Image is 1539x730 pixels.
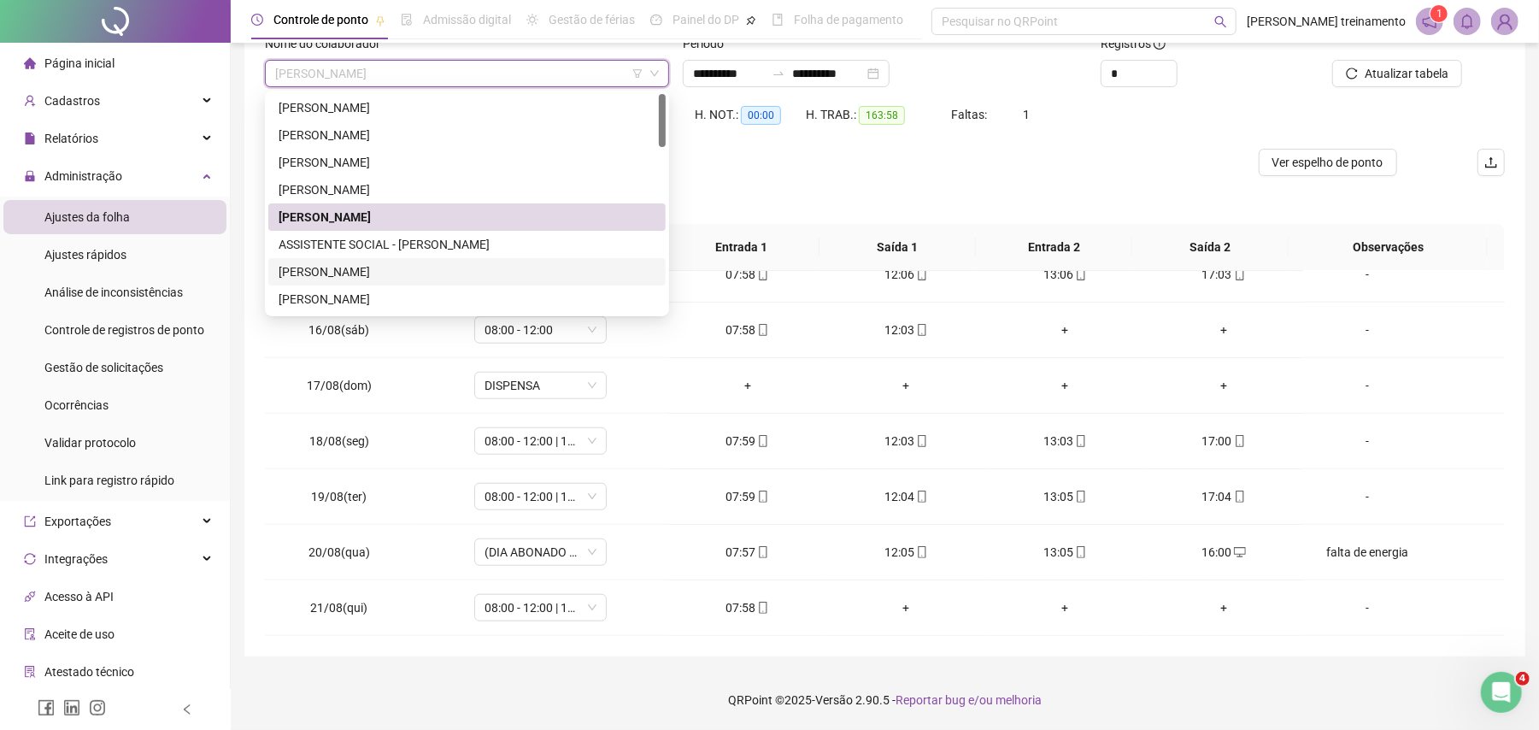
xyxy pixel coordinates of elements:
span: Registros [1101,34,1166,53]
span: mobile [755,324,769,336]
div: - [1317,432,1418,450]
span: Ver espelho de ponto [1272,153,1383,172]
span: 17/08(dom) [307,379,372,392]
div: + [999,376,1131,395]
span: mobile [755,268,769,280]
span: 18/08(seg) [309,434,369,448]
span: Aceite de uso [44,627,115,641]
span: 16/08(sáb) [308,323,369,337]
span: mobile [914,435,928,447]
div: + [999,598,1131,617]
span: Administração [44,169,122,183]
span: home [24,57,36,69]
div: + [1158,321,1289,339]
span: notification [1422,14,1437,29]
div: 13:03 [999,432,1131,450]
span: dashboard [650,14,662,26]
span: to [772,67,785,80]
span: left [181,704,193,715]
div: - [1317,321,1418,339]
span: filter [632,68,643,79]
span: Painel do DP [673,13,739,26]
div: [PERSON_NAME] [279,290,655,309]
span: 1 [1436,8,1442,20]
label: Nome do colaborador [265,34,391,53]
span: Acesso à API [44,590,114,603]
div: 13:05 [999,487,1131,506]
span: upload [1484,156,1498,169]
div: [PERSON_NAME] [279,98,655,117]
span: Integrações [44,552,108,566]
span: mobile [755,435,769,447]
span: mobile [1073,546,1087,558]
div: + [1158,598,1289,617]
iframe: Intercom live chat [1481,672,1522,713]
div: - [1317,598,1418,617]
span: Faltas: [951,108,990,121]
span: solution [24,666,36,678]
span: Reportar bug e/ou melhoria [896,693,1042,707]
span: book [772,14,784,26]
span: facebook [38,699,55,716]
span: Observações [1302,238,1474,256]
span: user-add [24,95,36,107]
div: + [682,376,814,395]
div: 16:00 [1158,543,1289,562]
div: 07:57 [682,543,814,562]
sup: 1 [1430,5,1448,22]
span: Exportações [44,515,111,528]
span: Ocorrências [44,398,109,412]
div: ANGELINA TEIXEIRA SILVA [268,203,666,231]
span: export [24,515,36,527]
span: 4 [1516,672,1530,686]
div: 12:03 [841,432,972,450]
div: [PERSON_NAME] [279,153,655,172]
img: 85833 [1492,9,1518,34]
span: instagram [89,699,106,716]
span: file-done [401,14,413,26]
span: (DIA ABONADO PARCIALMENTE) [485,539,596,565]
button: Atualizar tabela [1332,60,1462,87]
button: Ver espelho de ponto [1259,149,1397,176]
span: mobile [1073,491,1087,503]
div: 07:58 [682,321,814,339]
div: 13:05 [999,543,1131,562]
span: down [649,68,660,79]
div: H. NOT.: [695,105,806,125]
span: DISPENSA [485,373,596,398]
span: Atualizar tabela [1365,64,1448,83]
span: mobile [1232,268,1246,280]
span: pushpin [375,15,385,26]
span: Ajustes da folha [44,210,130,224]
footer: QRPoint © 2025 - 2.90.5 - [231,670,1539,730]
span: 08:00 - 12:00 [485,317,596,343]
span: [PERSON_NAME] treinamento [1247,12,1406,31]
label: Período [683,34,735,53]
div: 17:00 [1158,432,1289,450]
div: H. TRAB.: [806,105,951,125]
span: Análise de inconsistências [44,286,183,299]
span: 08:00 - 12:00 | 13:00 - 17:00 [485,428,596,454]
span: Link para registro rápido [44,474,174,487]
span: bell [1460,14,1475,29]
span: info-circle [1154,38,1166,50]
div: + [841,598,972,617]
span: clock-circle [251,14,263,26]
span: 08:00 - 12:00 | 13:00 - 17:00 [485,484,596,509]
span: desktop [1232,546,1246,558]
div: ASSISTENTE SOCIAL - [PERSON_NAME] [279,235,655,254]
th: Saída 2 [1132,224,1289,271]
div: 12:04 [841,487,972,506]
span: 08:00 - 12:00 | 13:00 - 17:00 [485,595,596,621]
span: Admissão digital [423,13,511,26]
div: falta de energia [1317,543,1418,562]
span: Gestão de solicitações [44,361,163,374]
th: Observações [1289,224,1488,271]
span: mobile [1073,268,1087,280]
span: Relatórios [44,132,98,145]
span: 21/08(qui) [310,601,367,615]
div: ANA KAROLINY MESQUITA DA SILVA LOURENÇO [268,121,666,149]
span: file [24,132,36,144]
span: 00:00 [741,106,781,125]
span: Cadastros [44,94,100,108]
